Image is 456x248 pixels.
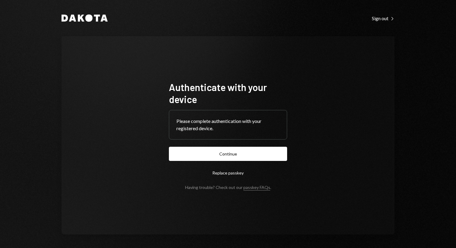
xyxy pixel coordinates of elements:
div: Having trouble? Check out our . [185,185,271,190]
div: Please complete authentication with your registered device. [176,118,280,132]
a: passkey FAQs [243,185,270,190]
button: Replace passkey [169,166,287,180]
button: Continue [169,147,287,161]
a: Sign out [372,15,394,21]
h1: Authenticate with your device [169,81,287,105]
